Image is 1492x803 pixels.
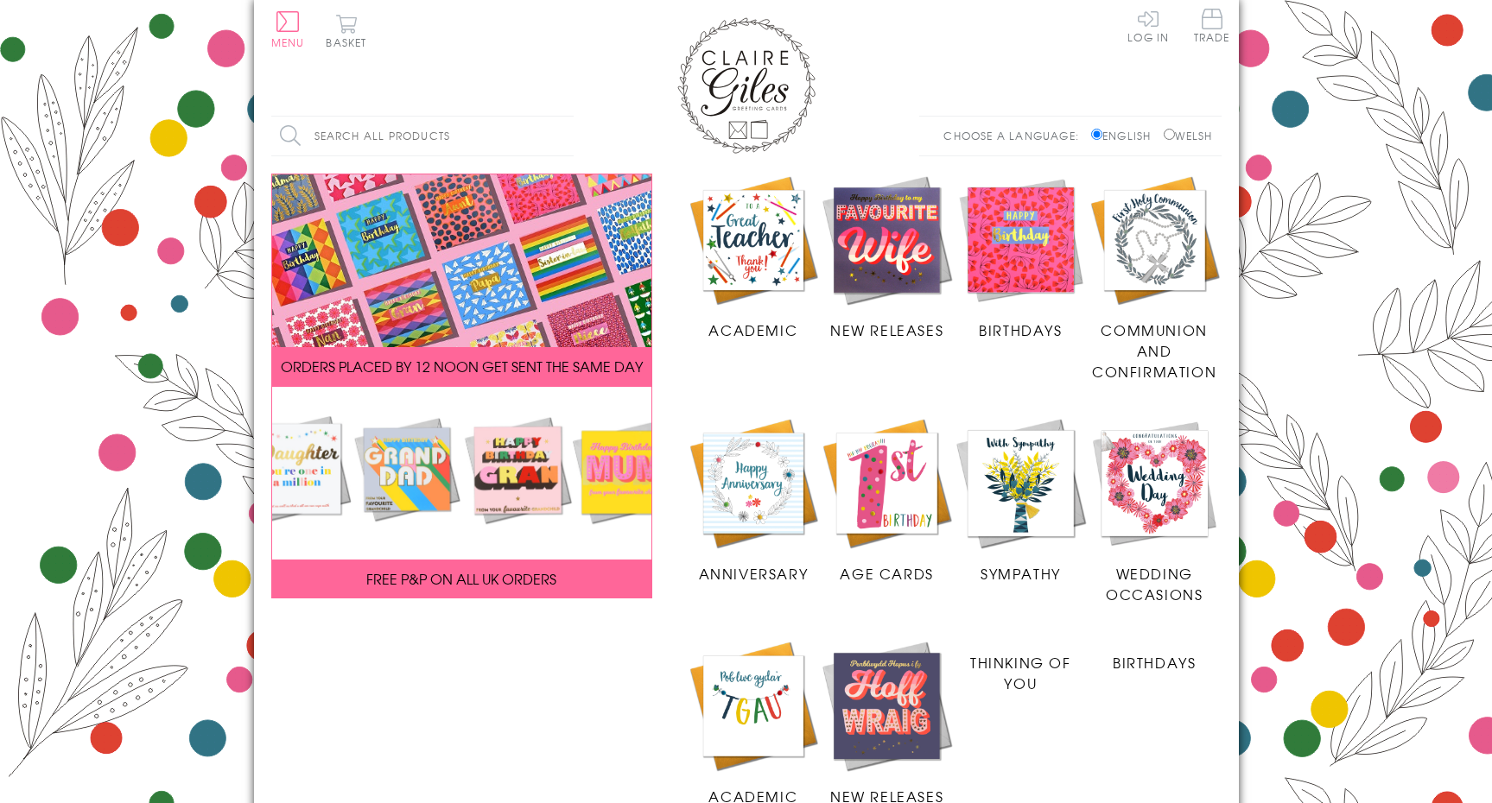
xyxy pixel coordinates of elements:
input: Welsh [1164,129,1175,140]
button: Basket [323,14,371,47]
span: Academic [708,319,797,340]
a: Log In [1127,9,1169,42]
a: Sympathy [954,416,1088,584]
span: FREE P&P ON ALL UK ORDERS [366,568,556,589]
span: Trade [1194,9,1230,42]
a: Academic [687,174,821,341]
span: Birthdays [979,319,1062,340]
input: Search [556,117,574,155]
label: Welsh [1164,128,1213,143]
label: English [1091,128,1159,143]
span: ORDERS PLACED BY 12 NOON GET SENT THE SAME DAY [281,356,643,376]
span: New Releases [830,319,943,340]
a: Anniversary [687,416,821,584]
a: Communion and Confirmation [1088,174,1222,383]
a: Age Cards [820,416,954,584]
input: Search all products [271,117,574,155]
span: Birthdays [1113,652,1196,673]
span: Wedding Occasions [1106,563,1203,604]
span: Thinking of You [970,652,1071,693]
a: New Releases [820,174,954,341]
a: Wedding Occasions [1088,416,1222,604]
a: Thinking of You [954,639,1088,693]
span: Communion and Confirmation [1092,319,1216,382]
a: Birthdays [954,174,1088,341]
input: English [1091,129,1102,140]
span: Age Cards [840,563,933,584]
span: Menu [271,35,305,50]
span: Sympathy [981,563,1061,584]
button: Menu [271,11,305,47]
p: Choose a language: [943,128,1088,143]
a: Trade [1194,9,1230,46]
a: Birthdays [1088,639,1222,673]
img: Claire Giles Greetings Cards [677,17,816,154]
span: Anniversary [699,563,809,584]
